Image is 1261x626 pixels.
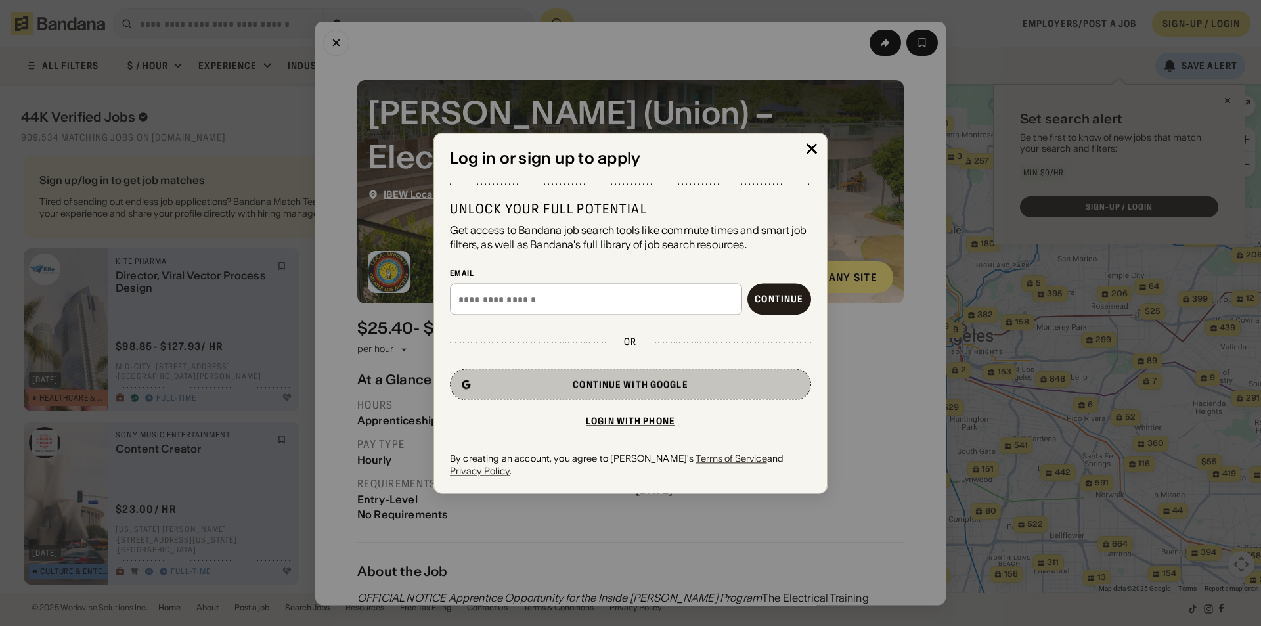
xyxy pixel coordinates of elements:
[450,453,811,477] div: By creating an account, you agree to [PERSON_NAME]'s and .
[450,149,811,168] div: Log in or sign up to apply
[755,295,803,304] div: Continue
[450,465,510,477] a: Privacy Policy
[450,200,811,217] div: Unlock your full potential
[696,453,766,465] a: Terms of Service
[624,336,636,348] div: or
[450,223,811,252] div: Get access to Bandana job search tools like commute times and smart job filters, as well as Banda...
[450,268,811,279] div: Email
[573,380,688,390] div: Continue with Google
[586,417,675,426] div: Login with phone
